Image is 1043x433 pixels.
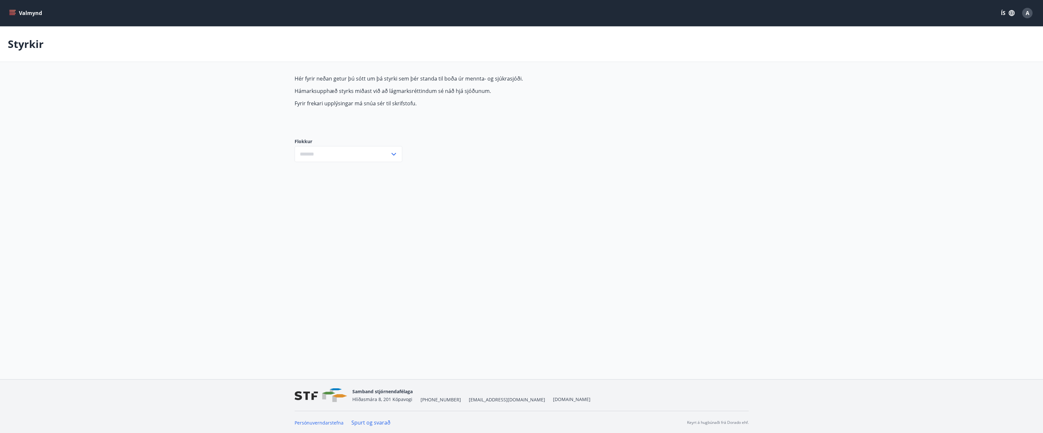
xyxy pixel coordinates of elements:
button: menu [8,7,45,19]
p: Hér fyrir neðan getur þú sótt um þá styrki sem þér standa til boða úr mennta- og sjúkrasjóði. [295,75,603,82]
span: [EMAIL_ADDRESS][DOMAIN_NAME] [469,396,545,403]
p: Keyrt á hugbúnaði frá Dorado ehf. [687,420,749,426]
img: vjCaq2fThgY3EUYqSgpjEiBg6WP39ov69hlhuPVN.png [295,388,347,402]
label: Flokkur [295,138,402,145]
a: [DOMAIN_NAME] [553,396,591,402]
span: Hlíðasmára 8, 201 Kópavogi [352,396,412,402]
button: A [1020,5,1035,21]
p: Hámarksupphæð styrks miðast við að lágmarksréttindum sé náð hjá sjóðunum. [295,87,603,95]
span: A [1026,9,1029,17]
a: Persónuverndarstefna [295,420,344,426]
a: Spurt og svarað [351,419,391,426]
p: Styrkir [8,37,44,51]
button: ÍS [997,7,1018,19]
p: Fyrir frekari upplýsingar má snúa sér til skrifstofu. [295,100,603,107]
span: Samband stjórnendafélaga [352,388,413,395]
span: [PHONE_NUMBER] [421,396,461,403]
